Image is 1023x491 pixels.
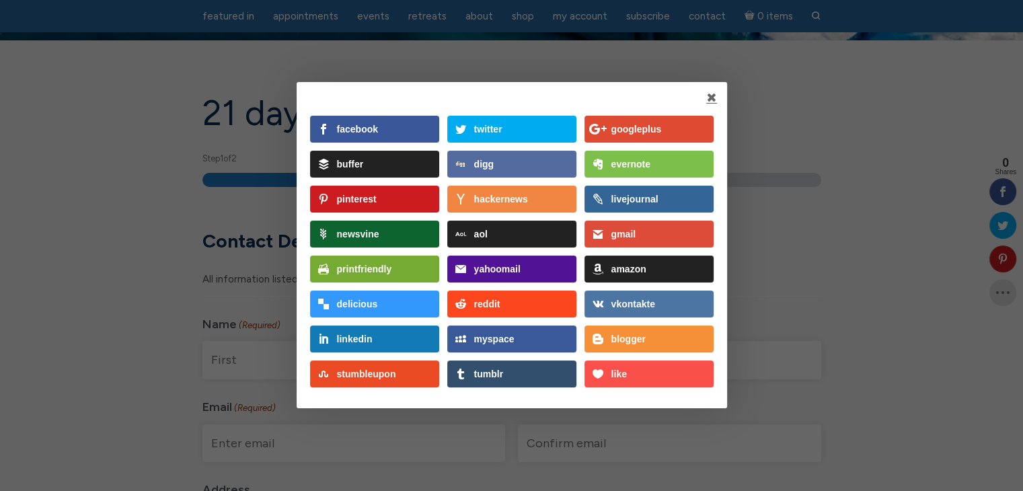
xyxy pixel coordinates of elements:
[474,159,494,169] div: digg
[310,186,439,213] a: pinterest
[584,186,714,213] a: livejournal
[310,291,439,317] a: delicious
[611,124,662,134] div: googleplus
[611,369,627,379] div: like
[447,291,576,317] a: reddit
[584,326,714,352] a: blogger
[337,229,379,239] div: newsvine
[310,151,439,178] a: buffer
[611,194,658,204] div: livejournal
[447,151,576,178] a: digg
[310,326,439,352] a: linkedin
[611,229,636,239] div: gmail
[611,264,646,274] div: amazon
[337,124,378,134] div: facebook
[474,369,504,379] div: tumblr
[447,221,576,248] a: aol
[584,361,714,387] a: like
[474,229,488,239] div: aol
[337,264,392,274] div: printfriendly
[447,326,576,352] a: myspace
[474,264,521,274] div: yahoomail
[611,159,650,169] div: evernote
[447,186,576,213] a: hackernews
[337,159,364,169] div: buffer
[337,334,373,344] div: linkedin
[447,256,576,282] a: yahoomail
[584,151,714,178] a: evernote
[474,124,502,134] div: twitter
[447,361,576,387] a: tumblr
[310,116,439,143] a: facebook
[337,194,377,204] div: pinterest
[310,256,439,282] a: printfriendly
[584,256,714,282] a: amazon
[584,291,714,317] a: vkontakte
[474,334,515,344] div: myspace
[584,116,714,143] a: googleplus
[611,299,655,309] div: vkontakte
[310,361,439,387] a: stumbleupon
[474,299,500,309] div: reddit
[447,116,576,143] a: twitter
[337,299,378,309] div: delicious
[474,194,528,204] div: hackernews
[584,221,714,248] a: gmail
[310,221,439,248] a: newsvine
[611,334,646,344] div: blogger
[337,369,396,379] div: stumbleupon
